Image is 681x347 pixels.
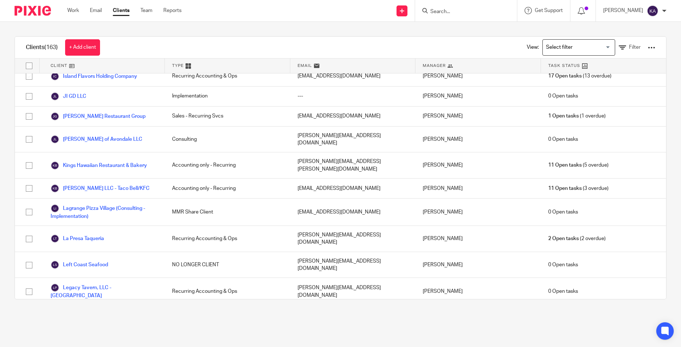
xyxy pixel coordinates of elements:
[415,87,541,106] div: [PERSON_NAME]
[290,199,415,226] div: [EMAIL_ADDRESS][DOMAIN_NAME]
[51,161,147,170] a: Kings Hawaiian Restaurant & Bakery
[165,278,290,305] div: Recurring Accounting & Ops
[51,204,158,220] a: Lagrange Pizza Village (Consulting - Implementation)
[430,9,495,15] input: Search
[548,112,606,120] span: (1 overdue)
[51,283,158,299] a: Legacy Tavern, LLC - [GEOGRAPHIC_DATA]
[415,67,541,86] div: [PERSON_NAME]
[290,179,415,198] div: [EMAIL_ADDRESS][DOMAIN_NAME]
[290,127,415,152] div: [PERSON_NAME][EMAIL_ADDRESS][DOMAIN_NAME]
[543,41,611,54] input: Search for option
[26,44,58,51] h1: Clients
[290,226,415,252] div: [PERSON_NAME][EMAIL_ADDRESS][DOMAIN_NAME]
[290,87,415,106] div: ---
[548,235,579,242] span: 2 Open tasks
[603,7,643,14] p: [PERSON_NAME]
[548,185,582,192] span: 11 Open tasks
[165,199,290,226] div: MMR Share Client
[22,59,36,73] input: Select all
[165,67,290,86] div: Recurring Accounting & Ops
[548,161,582,169] span: 11 Open tasks
[516,37,655,58] div: View:
[51,283,59,292] img: svg%3E
[165,87,290,106] div: Implementation
[165,179,290,198] div: Accounting only - Recurring
[165,107,290,126] div: Sales - Recurring Svcs
[51,234,104,243] a: La Presa Taqueria
[51,204,59,213] img: svg%3E
[51,260,108,269] a: Left Coast Seafood
[290,278,415,305] div: [PERSON_NAME][EMAIL_ADDRESS][DOMAIN_NAME]
[415,107,541,126] div: [PERSON_NAME]
[548,208,578,216] span: 0 Open tasks
[51,112,146,121] a: [PERSON_NAME] Restaurant Group
[415,199,541,226] div: [PERSON_NAME]
[548,261,578,268] span: 0 Open tasks
[548,136,578,143] span: 0 Open tasks
[51,161,59,170] img: svg%3E
[415,179,541,198] div: [PERSON_NAME]
[548,235,606,242] span: (2 overdue)
[51,184,150,193] a: [PERSON_NAME] LLC - Taco Bell/KFC
[415,152,541,178] div: [PERSON_NAME]
[51,135,142,144] a: [PERSON_NAME] of Avondale LLC
[542,39,615,56] div: Search for option
[548,92,578,100] span: 0 Open tasks
[51,234,59,243] img: svg%3E
[290,152,415,178] div: [PERSON_NAME][EMAIL_ADDRESS][PERSON_NAME][DOMAIN_NAME]
[51,92,86,101] a: JI GD LLC
[51,184,59,193] img: svg%3E
[415,226,541,252] div: [PERSON_NAME]
[51,112,59,121] img: svg%3E
[290,252,415,278] div: [PERSON_NAME][EMAIL_ADDRESS][DOMAIN_NAME]
[415,127,541,152] div: [PERSON_NAME]
[290,107,415,126] div: [EMAIL_ADDRESS][DOMAIN_NAME]
[44,44,58,50] span: (163)
[163,7,182,14] a: Reports
[172,63,184,69] span: Type
[647,5,658,17] img: svg%3E
[548,112,579,120] span: 1 Open tasks
[67,7,79,14] a: Work
[290,67,415,86] div: [EMAIL_ADDRESS][DOMAIN_NAME]
[51,135,59,144] img: svg%3E
[113,7,130,14] a: Clients
[51,72,137,81] a: Island Flavors Holding Company
[51,72,59,81] img: svg%3E
[548,288,578,295] span: 0 Open tasks
[51,260,59,269] img: svg%3E
[415,252,541,278] div: [PERSON_NAME]
[535,8,563,13] span: Get Support
[165,152,290,178] div: Accounting only - Recurring
[140,7,152,14] a: Team
[165,226,290,252] div: Recurring Accounting & Ops
[548,161,609,169] span: (5 overdue)
[548,72,612,80] span: (13 overdue)
[51,63,67,69] span: Client
[51,92,59,101] img: svg%3E
[15,6,51,16] img: Pixie
[548,72,582,80] span: 17 Open tasks
[165,252,290,278] div: NO LONGER CLIENT
[548,185,609,192] span: (3 overdue)
[548,63,580,69] span: Task Status
[65,39,100,56] a: + Add client
[90,7,102,14] a: Email
[423,63,446,69] span: Manager
[165,127,290,152] div: Consulting
[415,278,541,305] div: [PERSON_NAME]
[629,45,641,50] span: Filter
[298,63,312,69] span: Email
